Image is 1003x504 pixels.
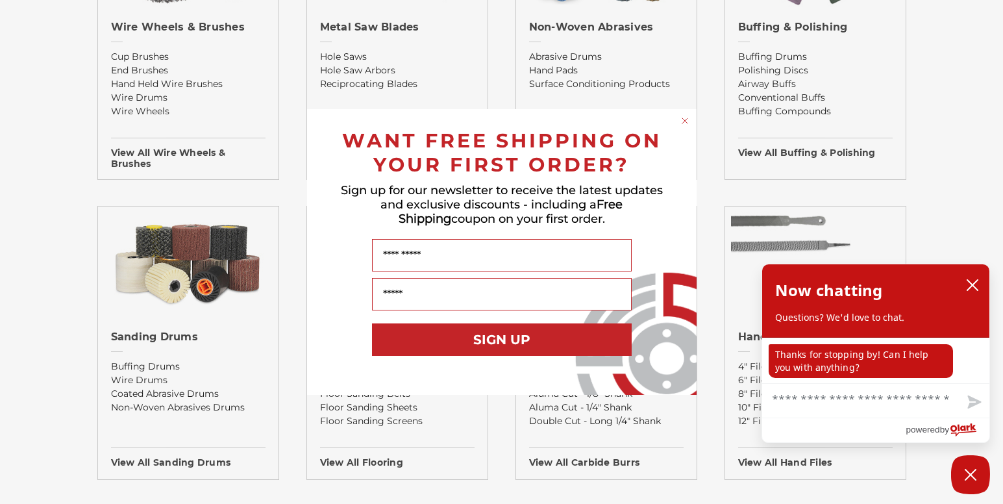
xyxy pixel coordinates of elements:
[372,323,632,356] button: SIGN UP
[775,311,976,324] p: Questions? We'd love to chat.
[775,277,882,303] h2: Now chatting
[940,422,949,438] span: by
[762,264,990,443] div: olark chatbox
[962,275,983,295] button: close chatbox
[678,114,691,127] button: Close dialog
[957,388,989,418] button: Send message
[399,197,623,226] span: Free Shipping
[906,418,989,442] a: Powered by Olark
[769,344,953,378] p: Thanks for stopping by! Can I help you with anything?
[762,338,989,383] div: chat
[951,455,990,494] button: Close Chatbox
[906,422,939,438] span: powered
[342,129,662,177] span: WANT FREE SHIPPING ON YOUR FIRST ORDER?
[341,183,663,226] span: Sign up for our newsletter to receive the latest updates and exclusive discounts - including a co...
